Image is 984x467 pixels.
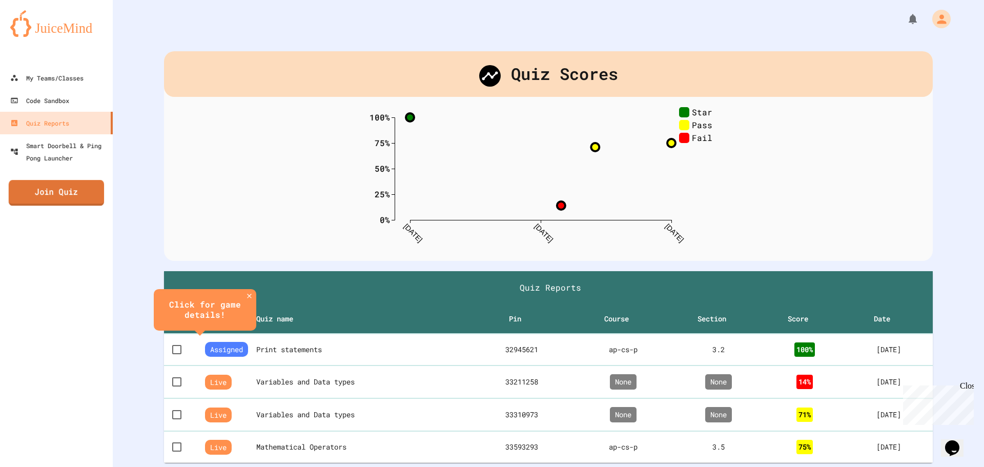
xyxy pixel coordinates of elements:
div: 3 . 5 [680,442,756,452]
span: Course [604,313,642,325]
div: 75 % [796,440,813,454]
div: ap-cs-p [583,442,664,452]
a: Join Quiz [9,180,104,206]
span: Live [205,375,232,390]
span: Live [205,408,232,422]
text: 100% [370,111,390,122]
img: logo-orange.svg [10,10,102,37]
span: Quiz name [256,313,306,325]
text: 50% [375,163,390,173]
div: Quiz Reports [10,117,69,129]
text: 25% [375,188,390,199]
td: 33211258 [468,366,575,398]
div: My Account [921,7,953,31]
th: Variables and Data types [256,398,468,431]
text: Fail [692,132,712,143]
td: [DATE] [844,334,933,366]
text: [DATE] [533,222,555,243]
text: Star [692,106,712,117]
text: [DATE] [664,222,685,243]
td: 32945621 [468,334,575,366]
div: Quiz Scores [164,51,933,97]
div: None [705,407,732,422]
button: close [243,289,256,302]
div: Chat with us now!Close [4,4,71,65]
span: Score [788,313,822,325]
iframe: chat widget [899,381,974,425]
div: ap-cs-p [583,344,664,355]
text: 0% [380,214,390,225]
h1: Quiz Reports [172,281,929,294]
th: Print statements [256,334,468,366]
div: None [610,374,637,390]
td: [DATE] [844,431,933,463]
div: 3 . 2 [680,344,756,355]
td: [DATE] [844,366,933,398]
td: [DATE] [844,398,933,431]
text: 75% [375,137,390,148]
text: [DATE] [402,222,424,243]
span: Assigned [205,342,248,357]
text: Pass [692,119,712,130]
td: 33310973 [468,398,575,431]
div: None [705,374,732,390]
div: 100 % [794,342,815,357]
iframe: chat widget [941,426,974,457]
div: Code Sandbox [10,94,69,107]
td: 33593293 [468,431,575,463]
div: 71 % [796,408,813,422]
div: Click for game details! [164,299,246,320]
th: Mathematical Operators [256,431,468,463]
span: Live [205,440,232,455]
span: Section [698,313,740,325]
span: Date [874,313,904,325]
div: My Teams/Classes [10,72,84,84]
div: 14 % [796,375,813,389]
span: Pin [509,313,535,325]
th: Variables and Data types [256,366,468,398]
div: None [610,407,637,422]
div: Smart Doorbell & Ping Pong Launcher [10,139,109,164]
